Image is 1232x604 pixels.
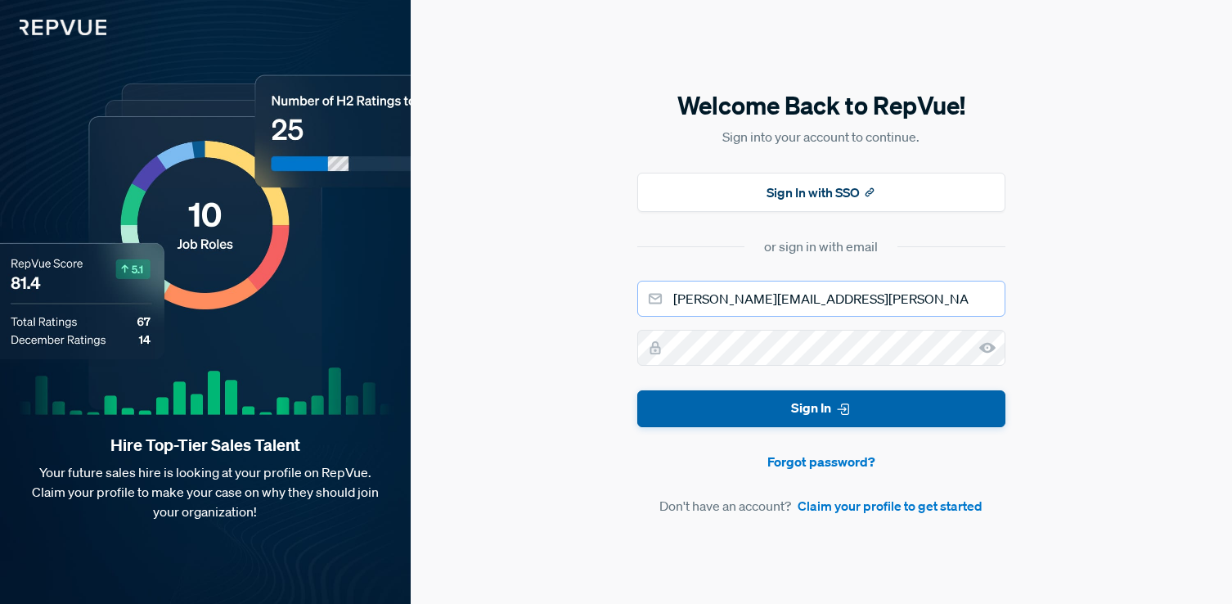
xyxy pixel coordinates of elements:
div: or sign in with email [764,237,878,256]
h5: Welcome Back to RepVue! [637,88,1005,123]
article: Don't have an account? [637,496,1005,516]
button: Sign In [637,390,1005,427]
p: Sign into your account to continue. [637,127,1005,146]
a: Claim your profile to get started [798,496,982,516]
input: Email address [637,281,1005,317]
a: Forgot password? [637,452,1005,471]
strong: Hire Top-Tier Sales Talent [26,435,384,456]
button: Sign In with SSO [637,173,1005,212]
p: Your future sales hire is looking at your profile on RepVue. Claim your profile to make your case... [26,462,384,521]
